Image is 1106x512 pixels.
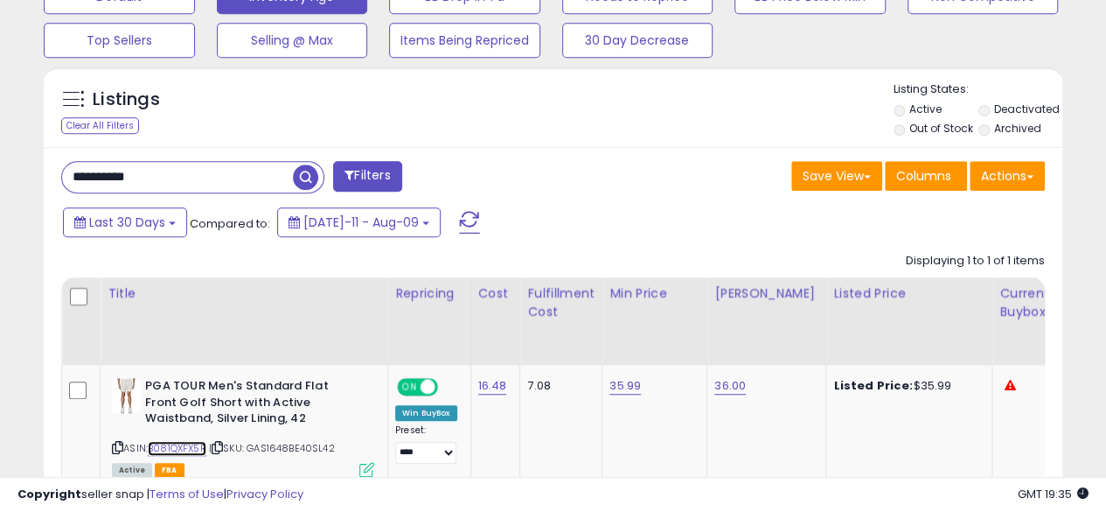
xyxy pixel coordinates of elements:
[906,253,1045,270] div: Displaying 1 to 1 of 1 items
[399,380,421,395] span: ON
[1018,486,1089,502] span: 2025-09-9 19:35 GMT
[93,88,160,112] h5: Listings
[190,215,270,232] span: Compared to:
[333,161,401,192] button: Filters
[17,487,303,503] div: seller snap | |
[303,214,419,231] span: [DATE]-11 - Aug-09
[527,284,595,321] div: Fulfillment Cost
[112,463,152,478] span: All listings currently available for purchase on Amazon
[833,377,913,394] b: Listed Price:
[994,121,1041,136] label: Archived
[61,117,139,134] div: Clear All Filters
[970,161,1045,191] button: Actions
[435,380,463,395] span: OFF
[112,378,374,475] div: ASIN:
[885,161,967,191] button: Columns
[44,23,195,58] button: Top Sellers
[145,378,358,431] b: PGA TOUR Men's Standard Flat Front Golf Short with Active Waistband, Silver Lining, 42
[609,377,641,395] a: 35.99
[714,377,746,395] a: 36.00
[395,424,457,464] div: Preset:
[209,441,335,455] span: | SKU: GAS1648BE40SL42
[833,378,978,394] div: $35.99
[896,167,951,185] span: Columns
[155,463,184,478] span: FBA
[389,23,540,58] button: Items Being Repriced
[150,486,224,502] a: Terms of Use
[714,284,818,303] div: [PERSON_NAME]
[148,441,206,456] a: B081QXFX5R
[217,23,368,58] button: Selling @ Max
[395,405,457,421] div: Win BuyBox
[395,284,463,303] div: Repricing
[908,121,972,136] label: Out of Stock
[478,284,513,303] div: Cost
[999,284,1089,321] div: Current Buybox Price
[112,378,141,413] img: 31Lml9eVFrL._SL40_.jpg
[63,207,187,237] button: Last 30 Days
[108,284,380,303] div: Title
[527,378,588,394] div: 7.08
[791,161,882,191] button: Save View
[609,284,699,303] div: Min Price
[89,214,165,231] span: Last 30 Days
[994,102,1060,116] label: Deactivated
[894,81,1062,98] p: Listing States:
[226,486,303,502] a: Privacy Policy
[562,23,713,58] button: 30 Day Decrease
[277,207,441,237] button: [DATE]-11 - Aug-09
[908,102,941,116] label: Active
[478,377,507,395] a: 16.48
[833,284,984,303] div: Listed Price
[17,486,81,502] strong: Copyright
